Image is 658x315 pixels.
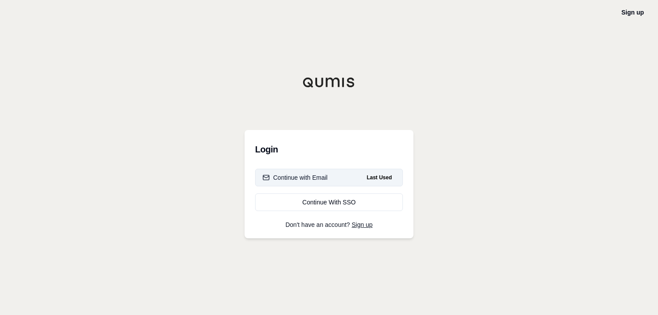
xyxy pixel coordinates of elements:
div: Continue with Email [263,173,328,182]
a: Sign up [352,221,373,228]
p: Don't have an account? [255,222,403,228]
span: Last Used [363,172,395,183]
a: Continue With SSO [255,193,403,211]
img: Qumis [303,77,355,88]
div: Continue With SSO [263,198,395,207]
button: Continue with EmailLast Used [255,169,403,186]
h3: Login [255,141,403,158]
a: Sign up [621,9,644,16]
